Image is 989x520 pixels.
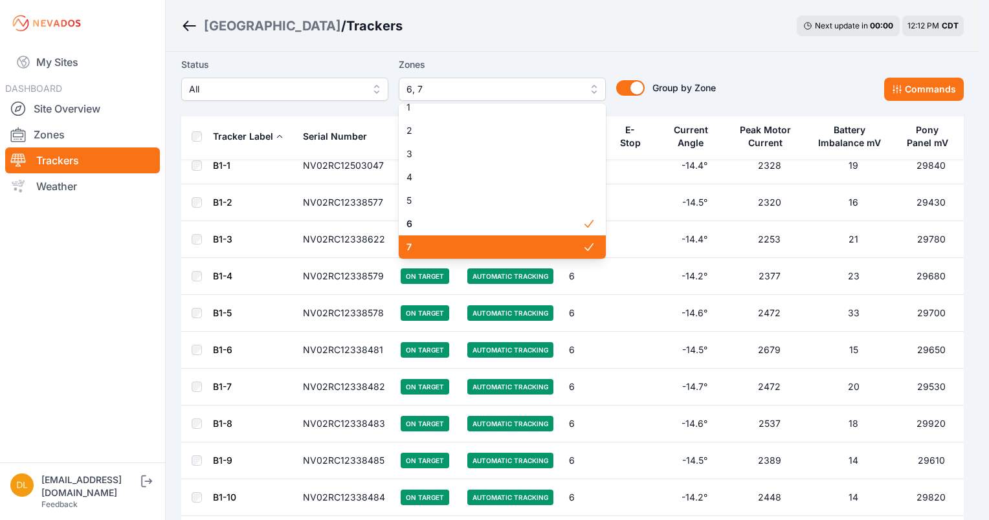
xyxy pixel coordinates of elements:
[406,124,583,137] span: 2
[406,194,583,207] span: 5
[406,241,583,254] span: 7
[406,217,583,230] span: 6
[399,78,606,101] button: 6, 7
[406,147,583,160] span: 3
[399,103,606,259] div: 6, 7
[406,81,580,97] span: 6, 7
[406,101,583,114] span: 1
[406,171,583,184] span: 4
